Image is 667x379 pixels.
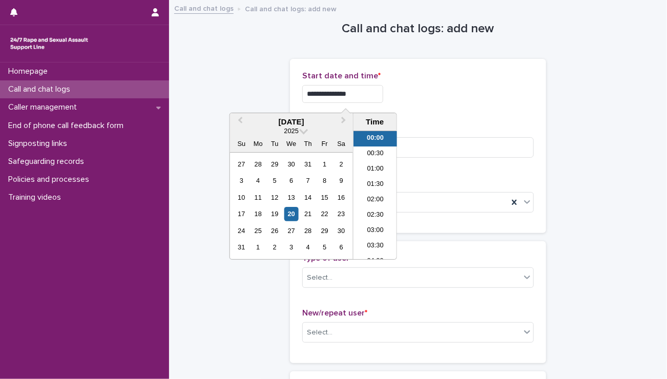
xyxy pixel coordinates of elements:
[335,157,348,171] div: Choose Saturday, August 2nd, 2025
[353,193,397,208] li: 02:00
[335,174,348,187] div: Choose Saturday, August 9th, 2025
[251,157,265,171] div: Choose Monday, July 28th, 2025
[284,240,298,254] div: Choose Wednesday, September 3rd, 2025
[284,207,298,221] div: Choose Wednesday, August 20th, 2025
[4,157,92,166] p: Safeguarding records
[353,223,397,239] li: 03:00
[301,191,315,204] div: Choose Thursday, August 14th, 2025
[231,114,247,131] button: Previous Month
[268,174,282,187] div: Choose Tuesday, August 5th, 2025
[353,177,397,193] li: 01:30
[230,117,353,127] div: [DATE]
[301,174,315,187] div: Choose Thursday, August 7th, 2025
[245,3,337,14] p: Call and chat logs: add new
[268,157,282,171] div: Choose Tuesday, July 29th, 2025
[290,22,546,36] h1: Call and chat logs: add new
[301,207,315,221] div: Choose Thursday, August 21st, 2025
[353,208,397,223] li: 02:30
[174,2,234,14] a: Call and chat logs
[318,224,331,238] div: Choose Friday, August 29th, 2025
[235,207,248,221] div: Choose Sunday, August 17th, 2025
[251,191,265,204] div: Choose Monday, August 11th, 2025
[335,137,348,151] div: Sa
[318,240,331,254] div: Choose Friday, September 5th, 2025
[318,207,331,221] div: Choose Friday, August 22nd, 2025
[284,137,298,151] div: We
[318,157,331,171] div: Choose Friday, August 1st, 2025
[318,191,331,204] div: Choose Friday, August 15th, 2025
[302,254,352,262] span: Type of user
[335,224,348,238] div: Choose Saturday, August 30th, 2025
[268,240,282,254] div: Choose Tuesday, September 2nd, 2025
[356,117,394,127] div: Time
[251,240,265,254] div: Choose Monday, September 1st, 2025
[284,127,299,135] span: 2025
[301,240,315,254] div: Choose Thursday, September 4th, 2025
[235,137,248,151] div: Su
[335,207,348,221] div: Choose Saturday, August 23rd, 2025
[235,157,248,171] div: Choose Sunday, July 27th, 2025
[4,193,69,202] p: Training videos
[335,191,348,204] div: Choose Saturday, August 16th, 2025
[353,254,397,269] li: 04:00
[318,174,331,187] div: Choose Friday, August 8th, 2025
[301,157,315,171] div: Choose Thursday, July 31st, 2025
[307,327,332,338] div: Select...
[284,191,298,204] div: Choose Wednesday, August 13th, 2025
[302,309,367,317] span: New/repeat user
[268,207,282,221] div: Choose Tuesday, August 19th, 2025
[318,137,331,151] div: Fr
[268,224,282,238] div: Choose Tuesday, August 26th, 2025
[251,224,265,238] div: Choose Monday, August 25th, 2025
[251,137,265,151] div: Mo
[251,207,265,221] div: Choose Monday, August 18th, 2025
[268,137,282,151] div: Tu
[4,175,97,184] p: Policies and processes
[335,240,348,254] div: Choose Saturday, September 6th, 2025
[307,272,332,283] div: Select...
[284,174,298,187] div: Choose Wednesday, August 6th, 2025
[4,85,78,94] p: Call and chat logs
[337,114,353,131] button: Next Month
[353,131,397,146] li: 00:00
[353,146,397,162] li: 00:30
[353,162,397,177] li: 01:00
[233,156,349,256] div: month 2025-08
[284,157,298,171] div: Choose Wednesday, July 30th, 2025
[353,239,397,254] li: 03:30
[4,67,56,76] p: Homepage
[4,102,85,112] p: Caller management
[235,174,248,187] div: Choose Sunday, August 3rd, 2025
[301,137,315,151] div: Th
[8,33,90,54] img: rhQMoQhaT3yELyF149Cw
[302,72,381,80] span: Start date and time
[284,224,298,238] div: Choose Wednesday, August 27th, 2025
[235,191,248,204] div: Choose Sunday, August 10th, 2025
[301,224,315,238] div: Choose Thursday, August 28th, 2025
[4,139,75,149] p: Signposting links
[268,191,282,204] div: Choose Tuesday, August 12th, 2025
[235,240,248,254] div: Choose Sunday, August 31st, 2025
[235,224,248,238] div: Choose Sunday, August 24th, 2025
[4,121,132,131] p: End of phone call feedback form
[251,174,265,187] div: Choose Monday, August 4th, 2025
